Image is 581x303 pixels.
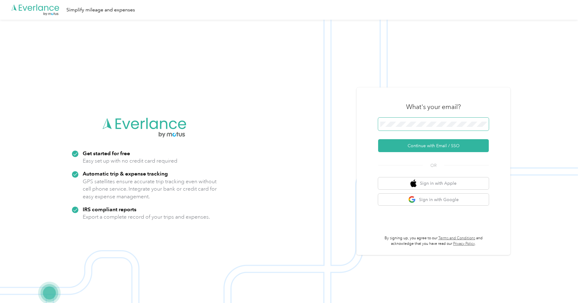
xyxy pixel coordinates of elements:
[83,170,168,177] strong: Automatic trip & expense tracking
[378,194,489,206] button: google logoSign in with Google
[378,177,489,189] button: apple logoSign in with Apple
[406,103,461,111] h3: What's your email?
[83,213,210,221] p: Export a complete record of your trips and expenses.
[378,236,489,246] p: By signing up, you agree to our and acknowledge that you have read our .
[378,139,489,152] button: Continue with Email / SSO
[453,241,475,246] a: Privacy Policy
[66,6,135,14] div: Simplify mileage and expenses
[408,196,416,204] img: google logo
[83,206,136,212] strong: IRS compliant reports
[83,157,177,165] p: Easy set up with no credit card required
[83,178,217,200] p: GPS satellites ensure accurate trip tracking even without cell phone service. Integrate your bank...
[423,162,444,169] span: OR
[438,236,475,240] a: Terms and Conditions
[410,180,417,187] img: apple logo
[83,150,130,156] strong: Get started for free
